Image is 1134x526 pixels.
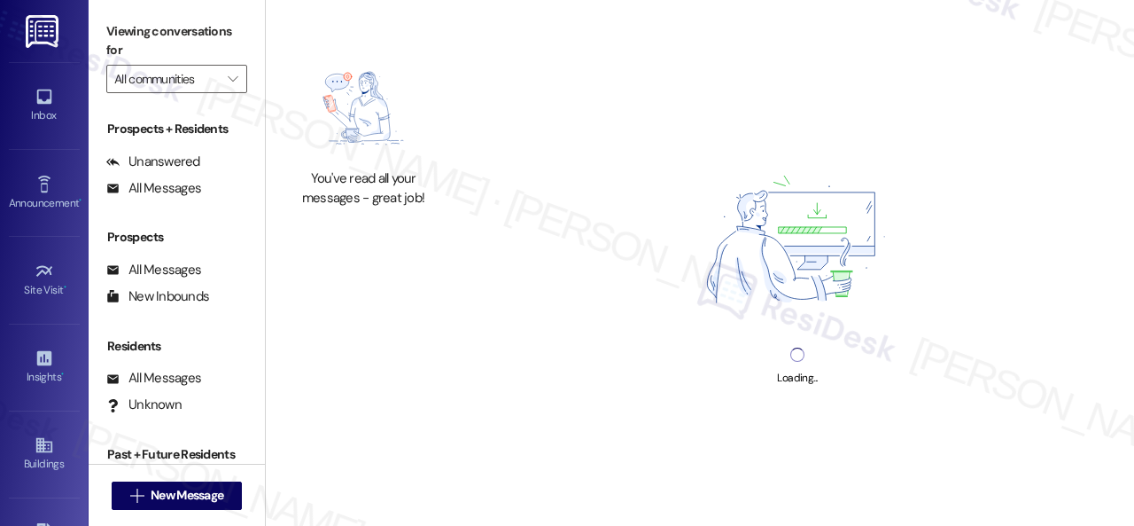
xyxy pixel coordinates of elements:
div: Unknown [106,396,182,414]
div: All Messages [106,261,201,279]
button: New Message [112,482,243,510]
div: Loading... [777,369,817,388]
label: Viewing conversations for [106,18,247,65]
img: empty-state [293,56,433,161]
a: Site Visit • [9,256,80,304]
div: You've read all your messages - great job! [285,169,441,208]
i:  [130,489,144,503]
div: Past + Future Residents [89,445,265,464]
div: Unanswered [106,153,200,171]
span: • [79,194,82,207]
div: Prospects + Residents [89,120,265,138]
div: Prospects [89,228,265,247]
span: • [64,281,66,294]
img: ResiDesk Logo [26,15,62,48]
span: • [61,368,64,381]
input: All communities [114,65,219,93]
div: New Inbounds [106,287,209,306]
div: All Messages [106,179,201,198]
a: Inbox [9,82,80,130]
i:  [228,72,237,86]
a: Insights • [9,343,80,391]
div: All Messages [106,369,201,388]
a: Buildings [9,430,80,478]
span: New Message [151,486,223,505]
div: Residents [89,337,265,356]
